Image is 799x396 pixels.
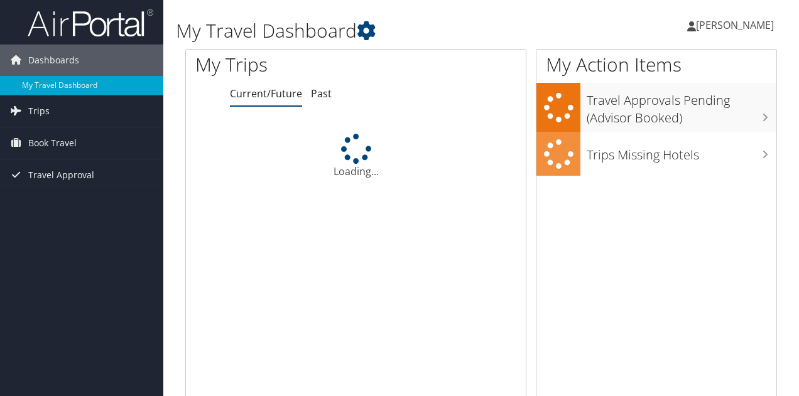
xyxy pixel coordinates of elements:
a: [PERSON_NAME] [687,6,786,44]
span: Travel Approval [28,159,94,191]
span: Trips [28,95,50,127]
div: Loading... [186,134,526,179]
a: Current/Future [230,87,302,100]
h3: Travel Approvals Pending (Advisor Booked) [587,85,776,127]
span: Book Travel [28,127,77,159]
a: Past [311,87,332,100]
h1: My Action Items [536,51,776,78]
img: airportal-logo.png [28,8,153,38]
a: Travel Approvals Pending (Advisor Booked) [536,83,776,131]
h1: My Travel Dashboard [176,18,583,44]
a: Trips Missing Hotels [536,132,776,176]
span: Dashboards [28,45,79,76]
h1: My Trips [195,51,375,78]
span: [PERSON_NAME] [696,18,774,32]
h3: Trips Missing Hotels [587,140,776,164]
